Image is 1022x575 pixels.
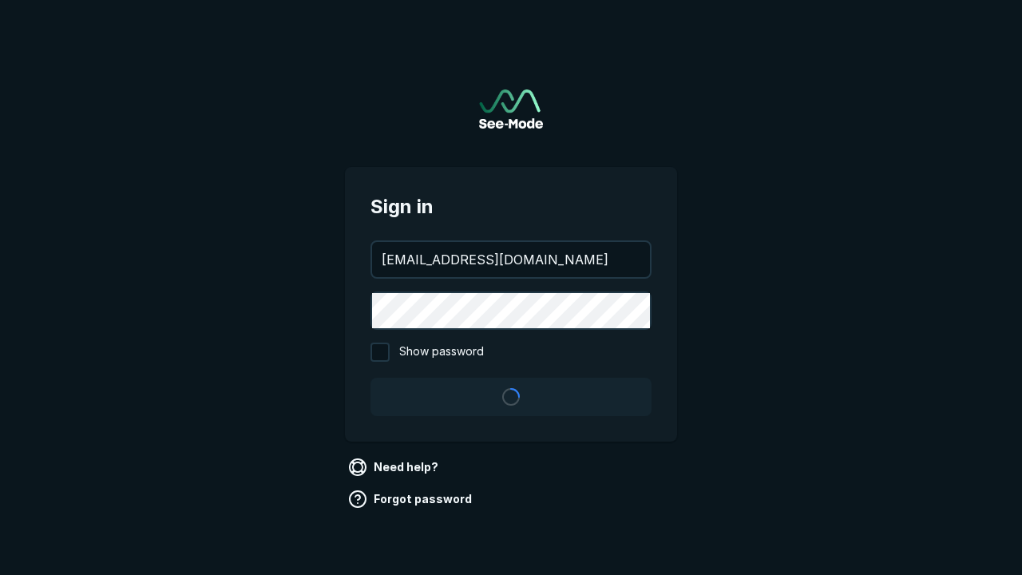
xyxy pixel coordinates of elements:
span: Show password [399,343,484,362]
span: Sign in [370,192,652,221]
a: Forgot password [345,486,478,512]
input: your@email.com [372,242,650,277]
img: See-Mode Logo [479,89,543,129]
a: Go to sign in [479,89,543,129]
a: Need help? [345,454,445,480]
